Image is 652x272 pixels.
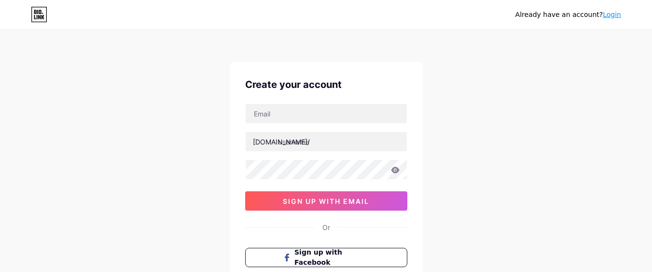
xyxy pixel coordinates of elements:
[283,197,369,205] span: sign up with email
[253,137,310,147] div: [DOMAIN_NAME]/
[294,247,369,268] span: Sign up with Facebook
[245,191,407,211] button: sign up with email
[322,222,330,232] div: Or
[246,132,407,151] input: username
[603,11,621,18] a: Login
[515,10,621,20] div: Already have an account?
[246,104,407,123] input: Email
[245,248,407,267] button: Sign up with Facebook
[245,77,407,92] div: Create your account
